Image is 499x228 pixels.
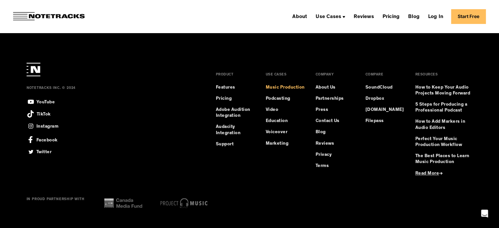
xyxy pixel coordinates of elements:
div: Use Cases [316,14,341,20]
a: SoundCloud [365,85,393,91]
div: NOTETRACKS INC. © 2024 [27,86,188,97]
img: project music logo [160,198,208,208]
a: [DOMAIN_NAME] [365,107,404,113]
a: Voiceover [266,129,288,135]
a: Twitter [27,147,52,156]
a: About [290,11,310,22]
a: Education [266,118,288,124]
a: Perfect Your Music Production Workflow [415,136,473,148]
a: The Best Places to Learn Music Production [415,153,473,165]
a: Podcasting [266,96,290,102]
div: TikTok [37,110,51,117]
a: About Us [316,85,336,91]
a: Marketing [266,141,289,147]
a: Reviews [316,141,334,147]
a: Facebook [27,134,58,143]
div: Open Intercom Messenger [477,206,492,221]
div: RESOURCES [415,73,438,85]
a: Log In [426,11,446,22]
div: USE CASES [266,73,287,85]
a: How to Add Markers in Audio Editors [415,119,473,131]
div: YouTube [36,98,55,105]
div: IN PROUD PARTNERSHIP WITH [27,197,85,209]
a: Instagram [27,122,59,130]
div: COMPARE [365,73,384,85]
a: Pricing [380,11,402,22]
a: Start Free [451,9,486,24]
a: Adobe Audition Integration [216,107,255,119]
a: Features [216,85,235,91]
a: TikTok [27,110,51,118]
a: Press [316,107,328,113]
a: Support [216,141,234,147]
div: Instagram [36,122,59,130]
a: Music Production [266,85,305,91]
div: COMPANY [316,73,334,85]
div: PRODUCT [216,73,234,85]
a: Filepass [365,118,384,124]
a: Blog [405,11,422,22]
a: How to Keep Your Audio Projects Moving Forward [415,85,473,96]
a: Read More→ [415,171,443,176]
span: Read More [415,171,439,176]
a: Privacy [316,152,332,158]
a: YouTube [27,97,55,106]
a: Audacity Integration [216,124,255,136]
a: Pricing [216,96,232,102]
a: 5 Steps for Producing a Professional Podcast [415,102,473,114]
a: Dropbox [365,96,385,102]
a: Video [266,107,279,113]
a: Partnerships [316,96,344,102]
a: Blog [316,129,326,135]
img: cana media fund logo [104,198,142,208]
div: Facebook [36,134,58,143]
a: Contact Us [316,118,340,124]
a: Terms [316,163,329,169]
div: Use Cases [313,11,348,22]
div: Twitter [36,148,52,155]
a: Reviews [351,11,376,22]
